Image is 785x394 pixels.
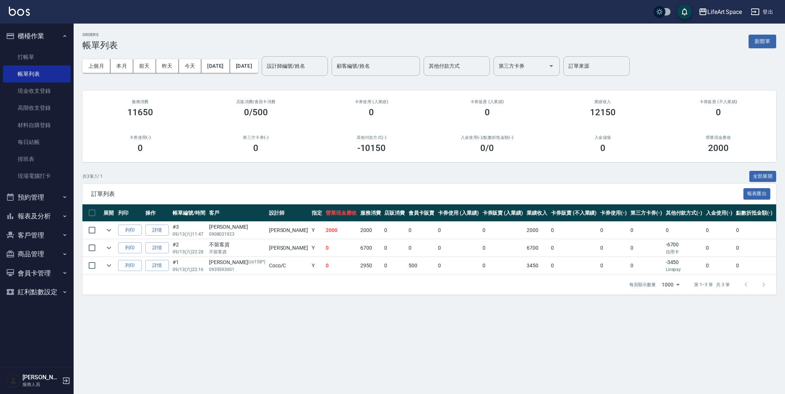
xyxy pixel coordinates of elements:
td: 0 [549,222,598,239]
td: 0 [629,239,664,257]
a: 報表匯出 [743,190,771,197]
p: 每頁顯示數量 [629,281,656,288]
a: 詳情 [145,260,169,271]
h3: 0 [369,107,374,117]
p: (co158*) [248,258,265,266]
span: 訂單列表 [91,190,743,198]
h2: 入金使用(-) /點數折抵金額(-) [438,135,536,140]
button: 上個月 [82,59,110,73]
td: 0 [734,257,775,274]
td: 0 [382,239,407,257]
td: 0 [549,239,598,257]
td: -3450 [664,257,704,274]
td: #1 [171,257,207,274]
button: 昨天 [156,59,179,73]
td: 6700 [525,239,549,257]
button: save [677,4,692,19]
button: 本月 [110,59,133,73]
th: 帳單編號/時間 [171,204,207,222]
td: Y [310,257,324,274]
button: 登出 [748,5,776,19]
h3: 帳單列表 [82,40,118,50]
th: 客戶 [207,204,267,222]
td: [PERSON_NAME] [267,222,310,239]
h3: 12150 [590,107,616,117]
button: 紅利點數設定 [3,282,71,302]
button: 報表及分析 [3,207,71,226]
button: 報表匯出 [743,188,771,200]
h2: 業績收入 [554,99,652,104]
td: 500 [407,257,436,274]
td: 2000 [525,222,549,239]
td: 0 [481,239,525,257]
h3: 0 [138,143,143,153]
th: 第三方卡券(-) [629,204,664,222]
h3: 0/500 [244,107,268,117]
td: 6700 [358,239,383,257]
p: 不留客資 [209,249,265,255]
td: -6700 [664,239,704,257]
h2: ORDERS [82,32,118,37]
img: Logo [9,7,30,16]
h3: 11650 [127,107,153,117]
button: 前天 [133,59,156,73]
button: 會員卡管理 [3,264,71,283]
td: 2000 [358,222,383,239]
td: Y [310,239,324,257]
h3: 0 [253,143,258,153]
td: 0 [664,222,704,239]
p: 0935593001 [209,266,265,273]
h2: 入金儲值 [554,135,652,140]
a: 詳情 [145,225,169,236]
h3: 0 [485,107,490,117]
th: 營業現金應收 [324,204,358,222]
h2: 店販消費 /會員卡消費 [207,99,305,104]
button: 櫃檯作業 [3,27,71,46]
th: 卡券販賣 (入業績) [481,204,525,222]
td: 0 [382,257,407,274]
button: Open [545,60,557,72]
td: 0 [549,257,598,274]
h2: 第三方卡券(-) [207,135,305,140]
p: 信用卡 [666,249,703,255]
td: 0 [407,239,436,257]
a: 現金收支登錄 [3,82,71,99]
h2: 卡券販賣 (入業績) [438,99,536,104]
th: 服務消費 [358,204,383,222]
button: expand row [103,260,114,271]
th: 點數折抵金額(-) [734,204,775,222]
p: 第 1–3 筆 共 3 筆 [694,281,730,288]
td: #2 [171,239,207,257]
button: 今天 [179,59,202,73]
h3: -10150 [357,143,386,153]
h3: 0 /0 [480,143,494,153]
button: [DATE] [230,59,258,73]
th: 操作 [144,204,171,222]
a: 詳情 [145,242,169,254]
th: 店販消費 [382,204,407,222]
td: 0 [407,222,436,239]
a: 新開單 [749,38,776,45]
button: 列印 [118,260,142,271]
button: expand row [103,242,114,253]
p: 0908031923 [209,231,265,238]
div: [PERSON_NAME] [209,223,265,231]
th: 會員卡販賣 [407,204,436,222]
h3: 0 [600,143,605,153]
p: 09/13 (六) 22:16 [173,266,205,273]
button: 客戶管理 [3,226,71,245]
h2: 卡券使用 (入業績) [322,99,420,104]
td: Y [310,222,324,239]
button: 全部展開 [749,171,777,182]
button: expand row [103,225,114,236]
td: 0 [629,222,664,239]
td: #3 [171,222,207,239]
td: 2950 [358,257,383,274]
td: 0 [734,239,775,257]
a: 材料自購登錄 [3,117,71,134]
th: 展開 [102,204,116,222]
p: 共 3 筆, 1 / 1 [82,173,103,180]
h3: 2000 [708,143,729,153]
td: 0 [382,222,407,239]
a: 帳單列表 [3,66,71,82]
